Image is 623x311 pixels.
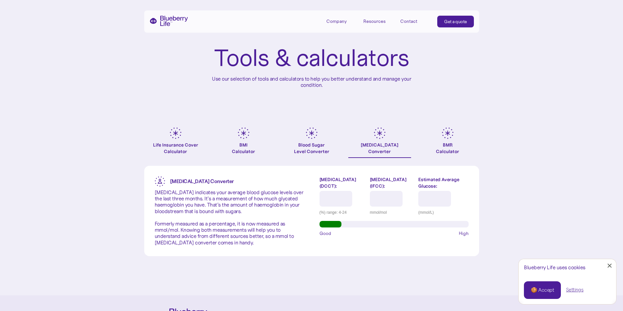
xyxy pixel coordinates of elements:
a: Blood SugarLevel Converter [280,127,343,158]
div: Resources [363,19,386,24]
div: Resources [363,16,393,26]
div: Company [326,16,356,26]
label: Estimated Average Glucose: [418,176,468,189]
div: Company [326,19,347,24]
div: Blood Sugar Level Converter [294,142,329,155]
a: Close Cookie Popup [603,259,616,272]
a: home [149,16,188,26]
h1: Tools & calculators [214,46,409,70]
div: [MEDICAL_DATA] Converter [361,142,398,155]
div: 🍪 Accept [531,287,554,294]
div: mmol/mol [370,209,413,216]
a: 🍪 Accept [524,281,561,299]
div: Contact [400,19,417,24]
label: [MEDICAL_DATA] (IFCC): [370,176,413,189]
p: Use our selection of tools and calculators to help you better understand and manage your condition. [207,76,416,88]
a: BMICalculator [212,127,275,158]
a: Contact [400,16,430,26]
div: BMI Calculator [232,142,255,155]
a: Get a quote [437,16,474,27]
span: Good [320,230,331,237]
div: (mmol/L) [418,209,468,216]
a: Settings [566,287,583,293]
div: Life Insurance Cover Calculator [144,142,207,155]
div: Get a quote [444,18,467,25]
a: [MEDICAL_DATA]Converter [348,127,411,158]
div: Blueberry Life uses cookies [524,264,611,271]
a: Life Insurance Cover Calculator [144,127,207,158]
a: BMRCalculator [416,127,479,158]
span: High [459,230,469,237]
label: [MEDICAL_DATA] (DCCT): [320,176,365,189]
p: [MEDICAL_DATA] indicates your average blood glucose levels over the last three months. It’s a mea... [155,189,304,246]
div: (%) range: 4-24 [320,209,365,216]
strong: [MEDICAL_DATA] Converter [170,178,234,184]
div: BMR Calculator [436,142,459,155]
